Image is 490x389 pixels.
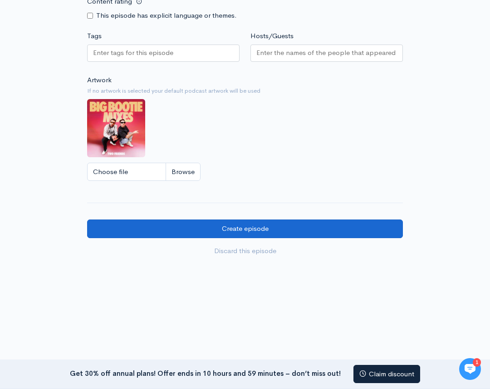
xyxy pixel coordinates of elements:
[26,171,162,189] input: Search articles
[70,369,341,377] strong: Get 30% off annual plans! Offer ends in 10 hours and 59 minutes – don’t miss out!
[87,219,403,238] input: Create episode
[87,75,112,85] label: Artwork
[256,48,397,58] input: Enter the names of the people that appeared on this episode
[14,60,168,104] h2: Just let us know if you need anything and we'll be happy to help! 🙂
[12,156,169,167] p: Find an answer quickly
[250,31,294,41] label: Hosts/Guests
[96,10,237,21] label: This episode has explicit language or themes.
[59,126,109,133] span: New conversation
[87,31,102,41] label: Tags
[14,44,168,59] h1: Hi 👋
[87,86,403,95] small: If no artwork is selected your default podcast artwork will be used
[87,242,403,260] a: Discard this episode
[459,358,481,380] iframe: gist-messenger-bubble-iframe
[93,48,175,58] input: Enter tags for this episode
[14,120,167,139] button: New conversation
[353,365,420,384] a: Claim discount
